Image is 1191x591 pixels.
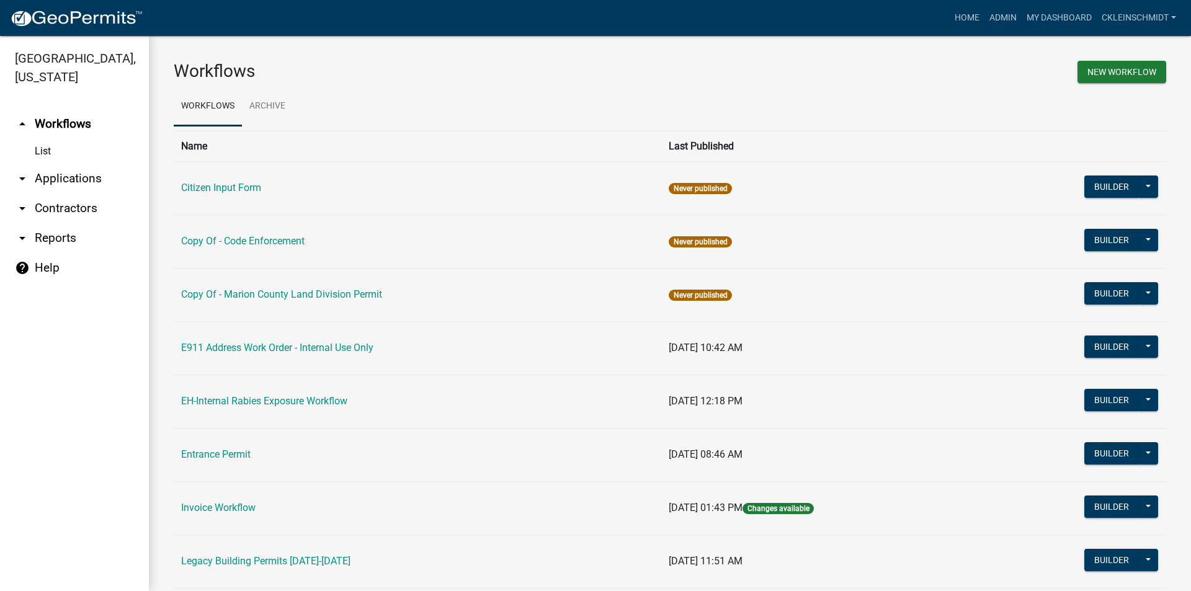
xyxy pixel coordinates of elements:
span: Never published [669,183,731,194]
a: EH-Internal Rabies Exposure Workflow [181,395,347,407]
a: Admin [984,6,1022,30]
button: Builder [1084,176,1139,198]
button: Builder [1084,282,1139,304]
span: [DATE] 01:43 PM [669,502,743,513]
a: Entrance Permit [181,448,251,460]
button: Builder [1084,229,1139,251]
i: arrow_drop_down [15,201,30,216]
a: Copy Of - Marion County Land Division Permit [181,288,382,300]
a: Copy Of - Code Enforcement [181,235,305,247]
button: Builder [1084,549,1139,571]
i: arrow_drop_down [15,171,30,186]
h3: Workflows [174,61,661,82]
button: Builder [1084,389,1139,411]
th: Last Published [661,131,984,161]
i: arrow_drop_down [15,231,30,246]
a: Archive [242,87,293,127]
a: E911 Address Work Order - Internal Use Only [181,342,373,353]
span: Never published [669,236,731,247]
a: Home [950,6,984,30]
button: Builder [1084,335,1139,358]
a: My Dashboard [1022,6,1097,30]
a: ckleinschmidt [1097,6,1181,30]
span: [DATE] 10:42 AM [669,342,743,353]
a: Citizen Input Form [181,182,261,193]
span: Changes available [743,503,813,514]
i: help [15,260,30,275]
span: [DATE] 08:46 AM [669,448,743,460]
a: Invoice Workflow [181,502,256,513]
span: [DATE] 11:51 AM [669,555,743,567]
span: [DATE] 12:18 PM [669,395,743,407]
i: arrow_drop_up [15,117,30,131]
button: New Workflow [1077,61,1166,83]
button: Builder [1084,495,1139,518]
a: Workflows [174,87,242,127]
button: Builder [1084,442,1139,464]
a: Legacy Building Permits [DATE]-[DATE] [181,555,350,567]
th: Name [174,131,661,161]
span: Never published [669,290,731,301]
